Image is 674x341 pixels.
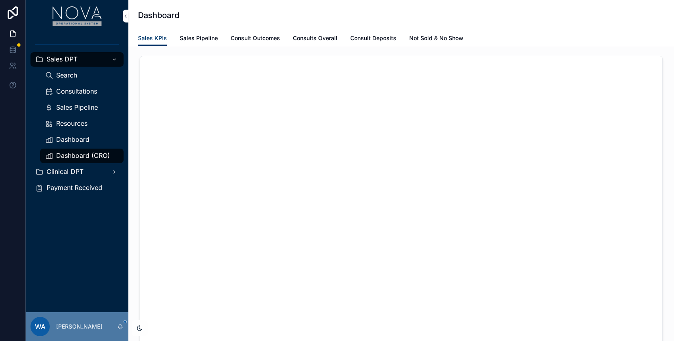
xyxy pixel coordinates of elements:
[53,6,102,26] img: App logo
[56,135,89,144] span: Dashboard
[56,323,102,331] p: [PERSON_NAME]
[350,31,396,47] a: Consult Deposits
[40,149,124,163] a: Dashboard (CRO)
[40,133,124,147] a: Dashboard
[409,34,463,42] span: Not Sold & No Show
[409,31,463,47] a: Not Sold & No Show
[47,167,83,176] span: Clinical DPT
[30,52,124,67] a: Sales DPT
[56,151,110,160] span: Dashboard (CRO)
[47,184,102,192] span: Payment Received
[231,34,280,42] span: Consult Outcomes
[293,34,337,42] span: Consults Overall
[40,68,124,83] a: Search
[47,55,77,63] span: Sales DPT
[56,103,98,112] span: Sales Pipeline
[30,165,124,179] a: Clinical DPT
[56,119,87,128] span: Resources
[231,31,280,47] a: Consult Outcomes
[40,100,124,115] a: Sales Pipeline
[180,34,218,42] span: Sales Pipeline
[56,87,97,96] span: Consultations
[56,71,77,80] span: Search
[350,34,396,42] span: Consult Deposits
[30,181,124,195] a: Payment Received
[138,34,167,42] span: Sales KPIs
[26,32,128,206] div: scrollable content
[138,31,167,46] a: Sales KPIs
[138,10,179,21] h1: Dashboard
[35,322,45,331] span: WA
[40,84,124,99] a: Consultations
[180,31,218,47] a: Sales Pipeline
[293,31,337,47] a: Consults Overall
[40,116,124,131] a: Resources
